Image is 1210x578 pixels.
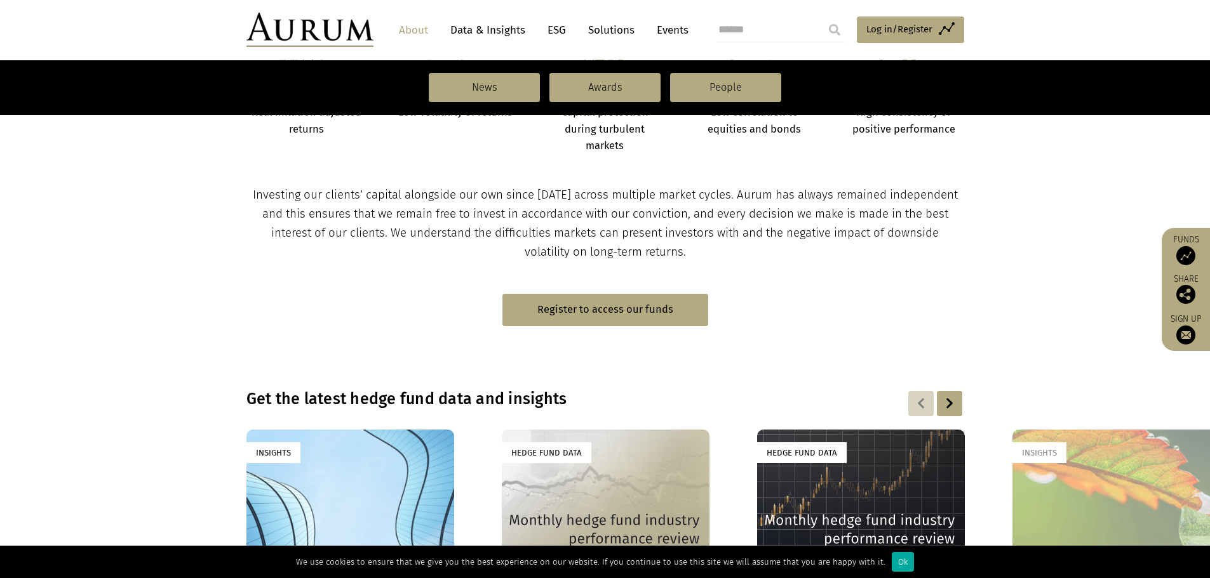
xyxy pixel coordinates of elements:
a: Solutions [582,18,641,42]
a: News [429,73,540,102]
img: Aurum [246,13,373,47]
span: Log in/Register [866,22,932,37]
img: Share this post [1176,285,1195,304]
div: Insights [246,442,300,463]
input: Submit [822,17,847,43]
div: Insights [1012,442,1066,463]
div: Hedge Fund Data [502,442,591,463]
img: Sign up to our newsletter [1176,325,1195,345]
a: Sign up [1168,313,1204,345]
strong: Capital protection during turbulent markets [561,106,649,152]
span: Investing our clients’ capital alongside our own since [DATE] across multiple market cycles. Auru... [253,188,958,259]
a: About [393,18,434,42]
a: Data & Insights [444,18,532,42]
div: Ok [892,552,914,572]
img: Access Funds [1176,246,1195,265]
a: Events [650,18,689,42]
a: ESG [541,18,572,42]
a: Log in/Register [857,16,964,43]
h3: Get the latest hedge fund data and insights [246,390,800,409]
a: Funds [1168,234,1204,265]
a: People [670,73,781,102]
a: Awards [549,73,661,102]
div: Hedge Fund Data [757,442,847,463]
a: Register to access our funds [502,294,708,326]
div: Share [1168,275,1204,304]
